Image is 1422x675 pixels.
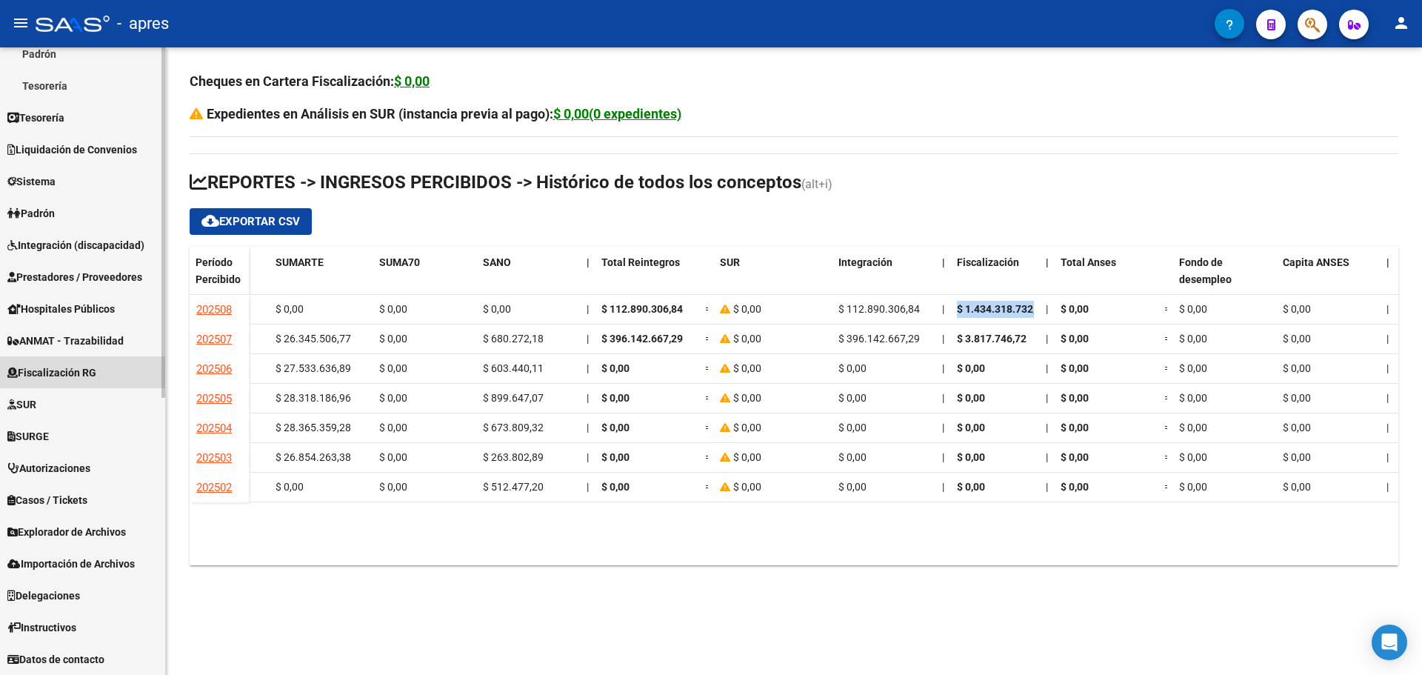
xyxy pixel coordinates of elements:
span: = [705,303,711,315]
span: $ 0,00 [379,333,407,345]
span: = [705,422,711,433]
span: $ 0,00 [276,303,304,315]
span: Casos / Tickets [7,492,87,508]
span: | [942,422,944,433]
span: Capita ANSES [1283,256,1349,268]
span: | [942,451,944,463]
datatable-header-cell: | [581,247,595,309]
span: | [1386,303,1389,315]
span: $ 0,00 [379,303,407,315]
div: Open Intercom Messenger [1372,625,1407,660]
span: Total Reintegros [601,256,680,268]
datatable-header-cell: Total Anses [1055,247,1158,309]
span: $ 0,00 [483,303,511,315]
span: $ 27.533.636,89 [276,362,351,374]
datatable-header-cell: SUMARTE [270,247,373,309]
datatable-header-cell: | [1381,247,1395,309]
datatable-header-cell: Período Percibido [190,247,249,309]
span: | [587,481,589,493]
span: $ 0,00 [1179,422,1207,433]
span: $ 112.890.306,84 [601,303,683,315]
div: $ 0,00 [394,71,430,92]
span: = [1164,392,1170,404]
span: SUMARTE [276,256,324,268]
span: $ 1.434.318.732,44 [957,303,1047,315]
span: $ 0,00 [733,362,761,374]
button: Exportar CSV [190,208,312,235]
span: (alt+i) [801,177,832,191]
span: $ 0,00 [379,422,407,433]
span: | [1046,362,1048,374]
span: | [942,256,945,268]
span: Fondo de desempleo [1179,256,1232,285]
span: $ 26.345.506,77 [276,333,351,345]
span: Explorador de Archivos [7,524,126,540]
span: $ 0,00 [733,303,761,315]
span: | [587,333,589,345]
span: $ 0,00 [733,481,761,493]
span: Integración [838,256,892,268]
span: SUR [720,256,740,268]
span: = [1164,333,1170,345]
datatable-header-cell: | [936,247,951,309]
span: $ 0,00 [838,392,867,404]
span: $ 0,00 [379,451,407,463]
span: $ 28.318.186,96 [276,392,351,404]
span: $ 0,00 [957,392,985,404]
span: Fiscalización [957,256,1019,268]
span: | [1386,451,1389,463]
span: 202502 [196,481,232,494]
span: Prestadores / Proveedores [7,269,142,285]
span: | [1046,333,1048,345]
span: $ 680.272,18 [483,333,544,345]
span: | [587,303,589,315]
span: $ 0,00 [601,392,630,404]
strong: Cheques en Cartera Fiscalización: [190,73,430,89]
span: $ 0,00 [957,451,985,463]
span: $ 0,00 [1179,362,1207,374]
span: = [1164,303,1170,315]
span: $ 0,00 [1283,481,1311,493]
span: $ 0,00 [957,362,985,374]
span: | [587,451,589,463]
span: $ 0,00 [1179,481,1207,493]
span: $ 28.365.359,28 [276,422,351,433]
span: | [1046,256,1049,268]
span: $ 0,00 [1283,362,1311,374]
span: $ 0,00 [1179,392,1207,404]
span: $ 0,00 [1061,303,1089,315]
div: $ 0,00(0 expedientes) [553,104,681,124]
span: $ 0,00 [1179,451,1207,463]
span: Liquidación de Convenios [7,142,137,158]
span: $ 603.440,11 [483,362,544,374]
span: SUR [7,396,36,413]
span: $ 0,00 [1061,392,1089,404]
span: 202507 [196,333,232,346]
span: $ 0,00 [838,422,867,433]
span: $ 0,00 [733,392,761,404]
datatable-header-cell: Total Reintegros [595,247,699,309]
span: $ 396.142.667,29 [601,333,683,345]
span: $ 0,00 [957,422,985,433]
span: = [705,481,711,493]
span: | [587,422,589,433]
span: | [1386,362,1389,374]
span: $ 112.890.306,84 [838,303,920,315]
span: Importación de Archivos [7,556,135,572]
mat-icon: cloud_download [201,212,219,230]
span: $ 512.477,20 [483,481,544,493]
datatable-header-cell: Fiscalización [951,247,1040,309]
span: | [942,303,944,315]
span: | [1386,481,1389,493]
span: $ 0,00 [733,333,761,345]
span: $ 0,00 [733,422,761,433]
span: | [942,362,944,374]
span: 202505 [196,392,232,405]
span: | [942,481,944,493]
span: $ 0,00 [1061,362,1089,374]
span: Datos de contacto [7,651,104,668]
span: | [1386,256,1389,268]
span: $ 0,00 [1283,422,1311,433]
span: | [587,362,589,374]
span: SANO [483,256,511,268]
